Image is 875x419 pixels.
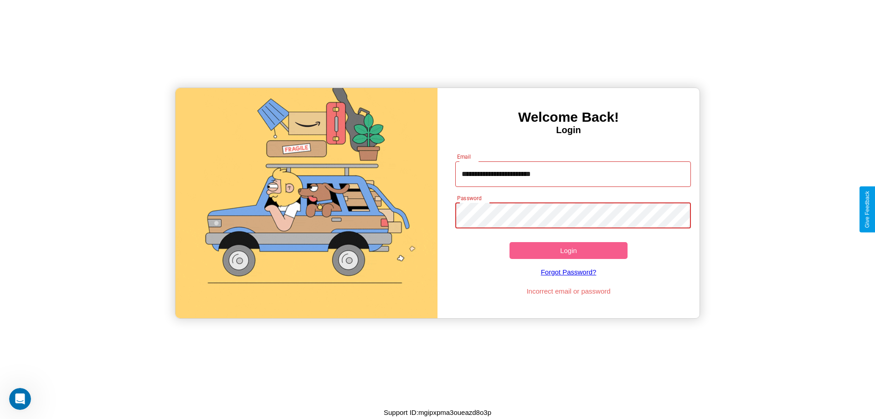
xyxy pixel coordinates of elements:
p: Incorrect email or password [451,285,687,297]
img: gif [175,88,437,318]
div: Give Feedback [864,191,870,228]
label: Email [457,153,471,160]
iframe: Intercom live chat [9,388,31,410]
h4: Login [437,125,700,135]
h3: Welcome Back! [437,109,700,125]
label: Password [457,194,481,202]
p: Support ID: mgipxpma3oueazd8o3p [384,406,491,419]
a: Forgot Password? [451,259,687,285]
button: Login [510,242,628,259]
